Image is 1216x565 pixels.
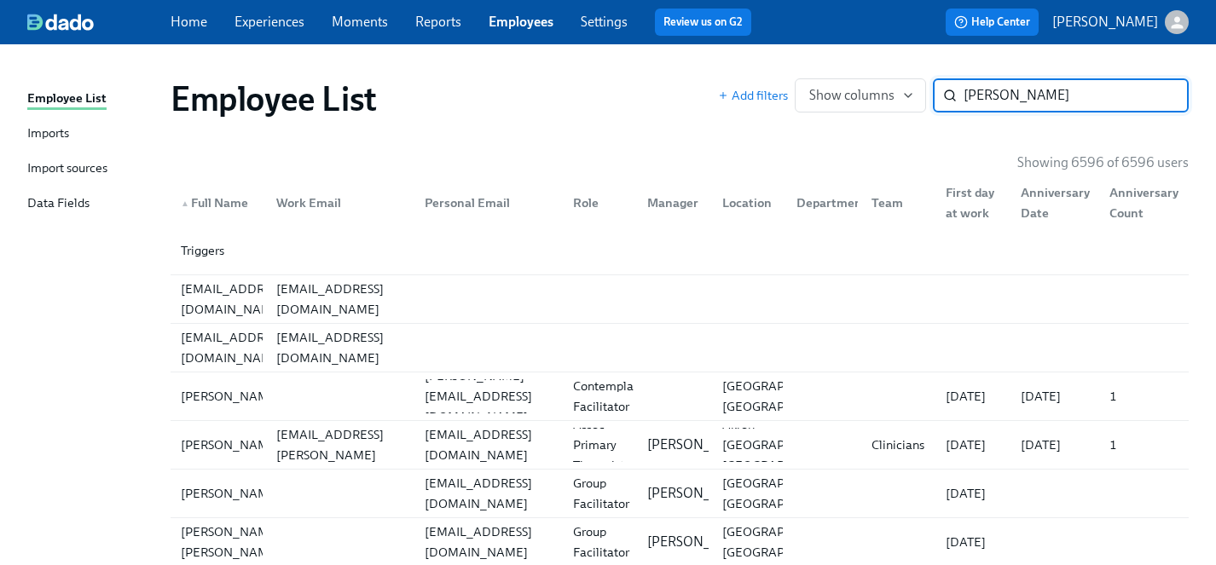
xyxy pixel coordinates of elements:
[418,473,559,514] div: [EMAIL_ADDRESS][DOMAIN_NAME]
[174,186,263,220] div: ▲Full Name
[269,327,411,368] div: [EMAIL_ADDRESS][DOMAIN_NAME]
[171,324,1189,372] div: [EMAIL_ADDRESS][DOMAIN_NAME][EMAIL_ADDRESS][DOMAIN_NAME]
[964,78,1189,112] input: Search by name
[174,279,295,320] div: [EMAIL_ADDRESS][DOMAIN_NAME]
[489,14,553,30] a: Employees
[566,473,636,514] div: Group Facilitator
[411,186,559,220] div: Personal Email
[27,14,171,31] a: dado
[171,14,207,30] a: Home
[171,324,1189,372] a: [EMAIL_ADDRESS][DOMAIN_NAME][EMAIL_ADDRESS][DOMAIN_NAME]
[954,14,1030,31] span: Help Center
[1007,186,1097,220] div: Anniversary Date
[715,473,858,514] div: [GEOGRAPHIC_DATA], [GEOGRAPHIC_DATA]
[27,193,157,215] a: Data Fields
[269,193,411,213] div: Work Email
[269,279,411,320] div: [EMAIL_ADDRESS][DOMAIN_NAME]
[566,414,634,476] div: Assoc Primary Therapist
[418,424,559,465] div: [EMAIL_ADDRESS][DOMAIN_NAME]
[655,9,751,36] button: Review us on G2
[1014,386,1097,406] div: [DATE]
[174,240,263,261] div: Triggers
[418,366,559,427] div: [PERSON_NAME][EMAIL_ADDRESS][DOMAIN_NAME]
[1103,435,1185,455] div: 1
[174,386,287,406] div: [PERSON_NAME]
[865,193,933,213] div: Team
[939,386,1007,406] div: [DATE]
[715,193,784,213] div: Location
[715,414,854,476] div: Akron [GEOGRAPHIC_DATA] [GEOGRAPHIC_DATA]
[27,89,157,110] a: Employee List
[263,186,411,220] div: Work Email
[332,14,388,30] a: Moments
[647,533,753,551] p: [PERSON_NAME]
[418,193,559,213] div: Personal Email
[235,14,304,30] a: Experiences
[174,327,295,368] div: [EMAIL_ADDRESS][DOMAIN_NAME]
[939,182,1007,223] div: First day at work
[27,124,157,145] a: Imports
[171,421,1189,469] div: [PERSON_NAME][PERSON_NAME][EMAIL_ADDRESS][PERSON_NAME][DOMAIN_NAME][EMAIL_ADDRESS][DOMAIN_NAME]As...
[174,522,287,562] div: [PERSON_NAME] [PERSON_NAME]
[269,404,411,486] div: [PERSON_NAME][EMAIL_ADDRESS][PERSON_NAME][DOMAIN_NAME]
[171,372,1189,420] div: [PERSON_NAME][PERSON_NAME][EMAIL_ADDRESS][DOMAIN_NAME]Contemplative Facilitator[GEOGRAPHIC_DATA],...
[647,435,753,454] p: [PERSON_NAME]
[640,193,709,213] div: Manager
[932,186,1007,220] div: First day at work
[181,199,189,208] span: ▲
[858,186,933,220] div: Team
[946,9,1039,36] button: Help Center
[27,89,107,110] div: Employee List
[174,193,263,213] div: Full Name
[939,435,1007,455] div: [DATE]
[795,78,926,112] button: Show columns
[718,87,788,104] button: Add filters
[171,275,1189,323] div: [EMAIL_ADDRESS][DOMAIN_NAME][EMAIL_ADDRESS][DOMAIN_NAME]
[171,372,1189,421] a: [PERSON_NAME][PERSON_NAME][EMAIL_ADDRESS][DOMAIN_NAME]Contemplative Facilitator[GEOGRAPHIC_DATA],...
[174,435,287,455] div: [PERSON_NAME]
[566,193,634,213] div: Role
[1103,182,1185,223] div: Anniversary Count
[171,275,1189,324] a: [EMAIL_ADDRESS][DOMAIN_NAME][EMAIL_ADDRESS][DOMAIN_NAME]
[663,14,743,31] a: Review us on G2
[171,470,1189,518] a: [PERSON_NAME][EMAIL_ADDRESS][DOMAIN_NAME]Group Facilitator[PERSON_NAME][GEOGRAPHIC_DATA], [GEOGRA...
[566,376,661,417] div: Contemplative Facilitator
[939,483,1007,504] div: [DATE]
[171,421,1189,470] a: [PERSON_NAME][PERSON_NAME][EMAIL_ADDRESS][PERSON_NAME][DOMAIN_NAME][EMAIL_ADDRESS][DOMAIN_NAME]As...
[27,159,107,180] div: Import sources
[790,193,874,213] div: Department
[171,227,1189,275] a: Triggers
[27,14,94,31] img: dado
[634,186,709,220] div: Manager
[581,14,628,30] a: Settings
[783,186,858,220] div: Department
[27,124,69,145] div: Imports
[566,522,636,562] div: Group Facilitator
[174,483,287,504] div: [PERSON_NAME]
[1014,182,1097,223] div: Anniversary Date
[1014,435,1097,455] div: [DATE]
[415,14,461,30] a: Reports
[418,522,559,562] div: [EMAIL_ADDRESS][DOMAIN_NAME]
[939,532,1007,552] div: [DATE]
[715,522,858,562] div: [GEOGRAPHIC_DATA], [GEOGRAPHIC_DATA]
[715,376,858,417] div: [GEOGRAPHIC_DATA], [GEOGRAPHIC_DATA]
[865,435,933,455] div: Clinicians
[559,186,634,220] div: Role
[809,87,912,104] span: Show columns
[647,484,753,503] p: [PERSON_NAME]
[1052,10,1189,34] button: [PERSON_NAME]
[1052,13,1158,32] p: [PERSON_NAME]
[1017,153,1189,172] p: Showing 6596 of 6596 users
[27,159,157,180] a: Import sources
[1103,386,1185,406] div: 1
[709,186,784,220] div: Location
[171,78,377,119] h1: Employee List
[27,193,90,215] div: Data Fields
[1096,186,1185,220] div: Anniversary Count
